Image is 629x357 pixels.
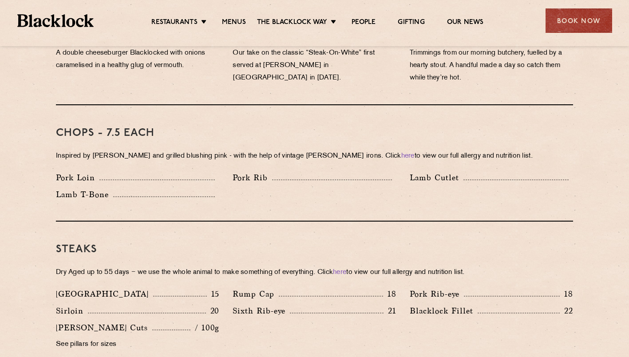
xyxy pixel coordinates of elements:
[190,322,219,333] p: / 100g
[56,150,573,163] p: Inspired by [PERSON_NAME] and grilled blushing pink - with the help of vintage [PERSON_NAME] iron...
[410,288,464,300] p: Pork Rib-eye
[222,18,246,28] a: Menus
[233,305,290,317] p: Sixth Rib-eye
[560,305,573,317] p: 22
[56,288,153,300] p: [GEOGRAPHIC_DATA]
[56,188,113,201] p: Lamb T-Bone
[410,305,478,317] p: Blacklock Fillet
[410,171,463,184] p: Lamb Cutlet
[56,321,152,334] p: [PERSON_NAME] Cuts
[56,127,573,139] h3: Chops - 7.5 each
[56,266,573,279] p: Dry Aged up to 55 days − we use the whole animal to make something of everything. Click to view o...
[333,269,346,276] a: here
[410,47,573,84] p: Trimmings from our morning butchery, fuelled by a hearty stout. A handful made a day so catch the...
[206,305,220,317] p: 20
[447,18,484,28] a: Our News
[560,288,573,300] p: 18
[257,18,327,28] a: The Blacklock Way
[17,14,94,27] img: BL_Textured_Logo-footer-cropped.svg
[546,8,612,33] div: Book Now
[56,47,219,72] p: A double cheeseburger Blacklocked with onions caramelised in a healthy glug of vermouth.
[207,288,220,300] p: 15
[233,171,272,184] p: Pork Rib
[383,288,396,300] p: 18
[401,153,415,159] a: here
[56,244,573,255] h3: Steaks
[151,18,198,28] a: Restaurants
[233,47,396,84] p: Our take on the classic “Steak-On-White” first served at [PERSON_NAME] in [GEOGRAPHIC_DATA] in [D...
[384,305,396,317] p: 21
[352,18,376,28] a: People
[398,18,424,28] a: Gifting
[56,171,99,184] p: Pork Loin
[233,288,279,300] p: Rump Cap
[56,305,88,317] p: Sirloin
[56,338,219,351] p: See pillars for sizes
